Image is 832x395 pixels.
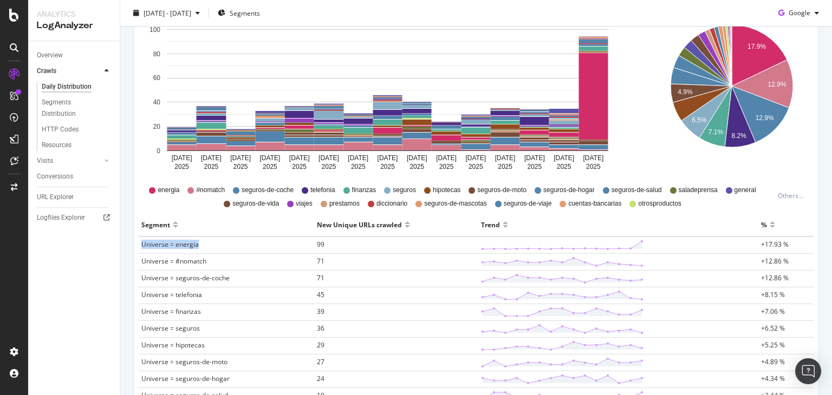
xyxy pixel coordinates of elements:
text: 2025 [380,163,395,170]
div: URL Explorer [37,192,74,203]
text: 2025 [263,163,277,170]
div: New Unique URLs crawled [317,216,402,233]
span: seguros-de-coche [242,186,294,195]
span: +12.86 % [761,256,789,266]
a: Resources [42,140,112,151]
span: [DATE] - [DATE] [144,8,191,17]
text: 2025 [498,163,512,170]
text: 2025 [469,163,483,170]
span: Universe = seguros-de-moto [141,357,227,366]
text: 2025 [322,163,336,170]
div: Segments Distribution [42,97,102,120]
span: seguros-de-moto [477,186,526,195]
text: [DATE] [465,154,486,162]
text: 12.9% [755,114,773,122]
button: Google [774,4,823,22]
text: [DATE] [201,154,222,162]
text: [DATE] [524,154,545,162]
span: +6.52 % [761,324,785,333]
text: [DATE] [436,154,457,162]
div: HTTP Codes [42,124,79,135]
span: diccionario [376,199,407,208]
text: [DATE] [318,154,339,162]
span: 45 [317,290,324,299]
span: Universe = seguros-de-coche [141,273,230,282]
span: +7.06 % [761,307,785,316]
span: 39 [317,307,324,316]
span: 71 [317,256,324,266]
span: general [734,186,756,195]
span: 99 [317,240,324,249]
div: % [761,216,767,233]
span: seguros-de-viaje [504,199,552,208]
text: [DATE] [348,154,368,162]
text: 2025 [174,163,189,170]
text: 2025 [292,163,307,170]
a: Crawls [37,65,101,77]
div: Conversions [37,171,73,182]
span: otrosproductos [638,199,681,208]
text: 2025 [409,163,424,170]
a: Overview [37,50,112,61]
span: seguros-de-vida [232,199,279,208]
span: Google [789,8,810,17]
span: Universe = hipotecas [141,340,205,350]
span: 24 [317,374,324,383]
text: 2025 [527,163,542,170]
text: 17.9% [747,43,766,51]
span: +8.15 % [761,290,785,299]
div: Segment [141,216,170,233]
svg: A chart. [655,13,808,175]
text: [DATE] [554,154,574,162]
span: Universe = #nomatch [141,256,206,266]
span: Universe = finanzas [141,307,201,316]
text: [DATE] [230,154,251,162]
text: 2025 [351,163,366,170]
div: LogAnalyzer [37,19,111,32]
text: [DATE] [495,154,516,162]
a: HTTP Codes [42,124,112,135]
div: Resources [42,140,71,151]
text: [DATE] [583,154,603,162]
a: Segments Distribution [42,97,112,120]
button: Segments [213,4,264,22]
a: Conversions [37,171,112,182]
div: Logfiles Explorer [37,212,85,223]
a: Logfiles Explorer [37,212,112,223]
span: cuentas-bancarias [568,199,621,208]
span: Universe = energia [141,240,199,249]
span: seguros-de-mascotas [424,199,486,208]
text: 6.5% [692,117,707,124]
span: seguros-de-hogar [543,186,595,195]
span: 29 [317,340,324,350]
span: seguros-de-salud [612,186,662,195]
text: 7.1% [708,129,723,136]
text: [DATE] [260,154,281,162]
span: hipotecas [433,186,460,195]
span: viajes [296,199,313,208]
text: 2025 [557,163,571,170]
a: Visits [37,155,101,167]
span: +12.86 % [761,273,789,282]
text: 0 [157,147,160,155]
div: Visits [37,155,53,167]
span: +17.93 % [761,240,789,249]
text: [DATE] [289,154,310,162]
span: 71 [317,273,324,282]
a: Daily Distribution [42,81,112,93]
div: Trend [481,216,500,233]
span: 27 [317,357,324,366]
text: 2025 [439,163,454,170]
div: Crawls [37,65,56,77]
span: Universe = seguros-de-hogar [141,374,230,383]
span: telefonia [310,186,335,195]
text: 4.9% [678,88,693,96]
span: +4.89 % [761,357,785,366]
span: seguros [393,186,416,195]
text: [DATE] [378,154,398,162]
span: prestamos [329,199,360,208]
div: Daily Distribution [42,81,92,93]
a: URL Explorer [37,192,112,203]
span: +5.25 % [761,340,785,350]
